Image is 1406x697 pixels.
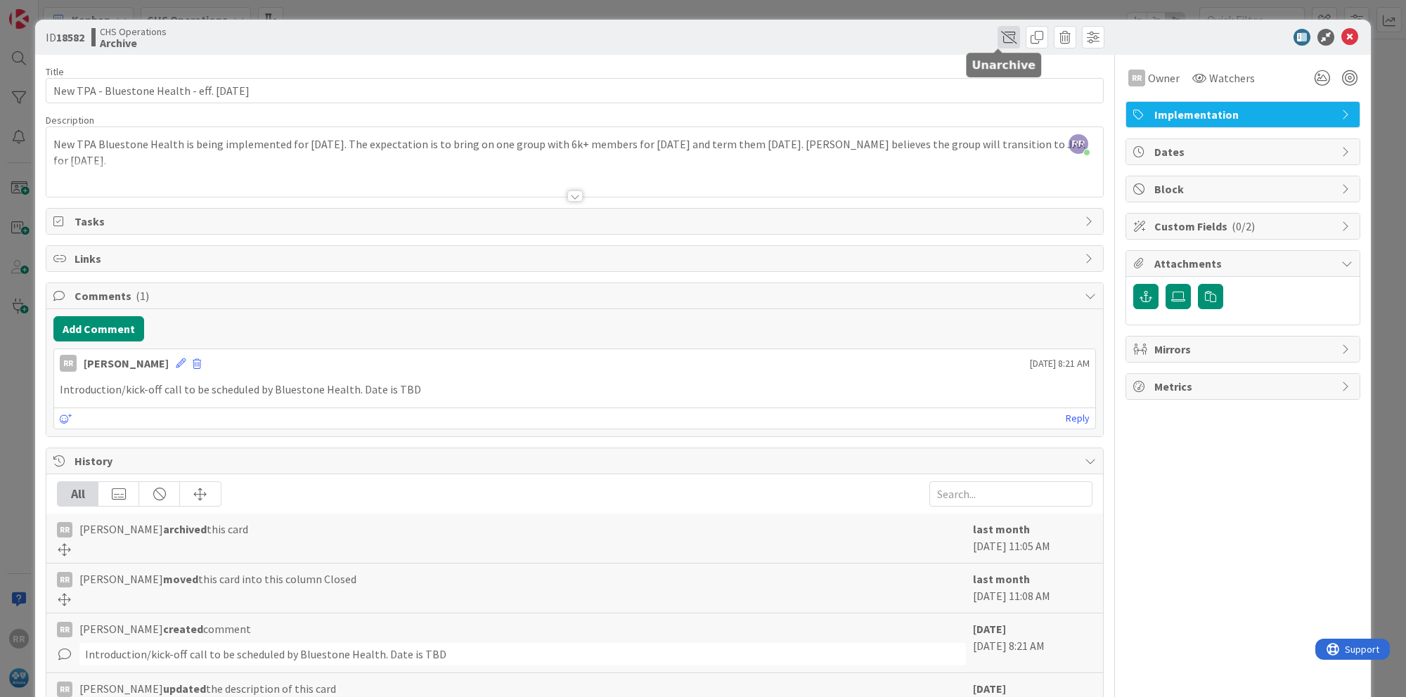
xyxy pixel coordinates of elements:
b: [DATE] [973,622,1006,636]
p: New TPA Bluestone Health is being implemented for [DATE]. The expectation is to bring on one grou... [53,136,1096,168]
span: Owner [1148,70,1180,86]
div: RR [57,622,72,637]
span: RR [1069,134,1088,154]
label: Title [46,65,64,78]
button: Add Comment [53,316,144,341]
span: ( 1 ) [136,289,149,303]
a: Reply [1066,410,1090,427]
span: [DATE] 8:21 AM [1030,356,1090,371]
span: ID [46,29,84,46]
div: RR [57,572,72,587]
b: updated [163,682,206,696]
b: Archive [100,37,167,48]
input: type card name here... [46,78,1104,103]
div: [DATE] 11:08 AM [973,571,1092,606]
span: Implementation [1154,106,1334,123]
div: [PERSON_NAME] [84,355,169,372]
span: [PERSON_NAME] this card [79,521,248,538]
b: created [163,622,203,636]
span: [PERSON_NAME] this card into this column Closed [79,571,356,587]
div: [DATE] 11:05 AM [973,521,1092,556]
b: 18582 [56,30,84,44]
span: Links [75,250,1078,267]
b: archived [163,522,207,536]
b: [DATE] [973,682,1006,696]
span: ( 0/2 ) [1232,219,1255,233]
span: Custom Fields [1154,218,1334,235]
span: Attachments [1154,255,1334,272]
span: Watchers [1209,70,1255,86]
span: Description [46,114,94,126]
input: Search... [929,481,1092,507]
div: Introduction/kick-off call to be scheduled by Bluestone Health. Date is TBD [79,643,966,665]
p: Introduction/kick-off call to be scheduled by Bluestone Health. Date is TBD [60,382,1090,398]
div: RR [60,355,77,372]
span: CHS Operations [100,26,167,37]
b: last month [973,522,1030,536]
span: Dates [1154,143,1334,160]
div: RR [57,682,72,697]
span: Support [30,2,64,19]
b: last month [973,572,1030,586]
span: [PERSON_NAME] the description of this card [79,680,336,697]
div: All [58,482,98,506]
div: RR [1128,70,1145,86]
b: moved [163,572,198,586]
div: [DATE] 8:21 AM [973,620,1092,665]
span: [PERSON_NAME] comment [79,620,251,637]
span: Tasks [75,213,1078,230]
div: RR [57,522,72,538]
h5: Unarchive [972,58,1036,72]
span: History [75,452,1078,469]
span: Comments [75,287,1078,304]
span: Metrics [1154,378,1334,395]
span: Mirrors [1154,341,1334,358]
span: Block [1154,181,1334,197]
